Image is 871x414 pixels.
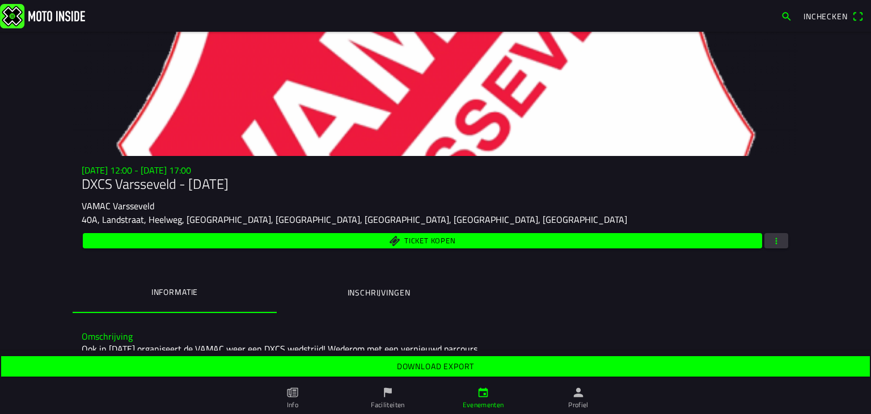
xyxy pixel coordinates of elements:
ion-label: Profiel [568,400,589,410]
ion-label: Inschrijvingen [348,286,411,299]
ion-icon: flag [382,386,394,399]
ion-label: Faciliteiten [371,400,404,410]
ion-icon: calendar [477,386,489,399]
ion-button: Download export [1,356,870,377]
ion-icon: paper [286,386,299,399]
a: Incheckenqr scanner [798,6,869,26]
span: Ticket kopen [404,237,455,244]
ion-text: 40A, Landstraat, Heelweg, [GEOGRAPHIC_DATA], [GEOGRAPHIC_DATA], [GEOGRAPHIC_DATA], [GEOGRAPHIC_DA... [82,213,627,226]
h3: [DATE] 12:00 - [DATE] 17:00 [82,165,789,176]
ion-label: Informatie [151,286,198,298]
h3: Omschrijving [82,331,789,342]
ion-text: VAMAC Varsseveld [82,199,154,213]
span: Inchecken [804,10,848,22]
ion-label: Info [287,400,298,410]
h1: DXCS Varsseveld - [DATE] [82,176,789,192]
ion-icon: person [572,386,585,399]
a: search [775,6,798,26]
ion-label: Evenementen [463,400,504,410]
